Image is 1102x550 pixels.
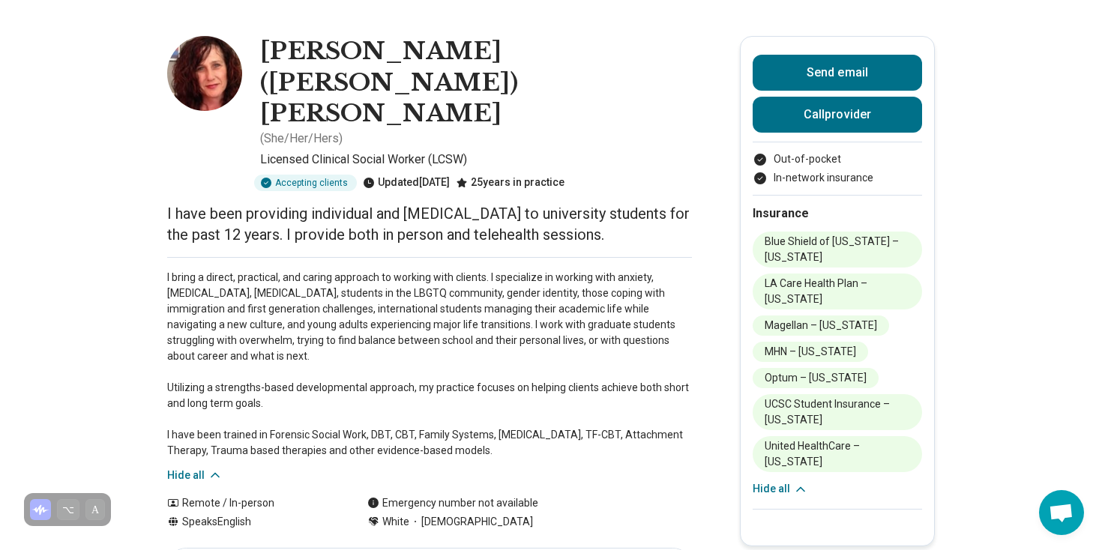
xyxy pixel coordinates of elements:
button: Hide all [753,481,808,497]
button: Callprovider [753,97,922,133]
p: I have been providing individual and [MEDICAL_DATA] to university students for the past 12 years.... [167,203,692,245]
p: I bring a direct, practical, and caring approach to working with clients. I specialize in working... [167,270,692,459]
li: LA Care Health Plan – [US_STATE] [753,274,922,309]
li: Blue Shield of [US_STATE] – [US_STATE] [753,232,922,268]
p: Licensed Clinical Social Worker (LCSW) [260,151,692,169]
ul: Payment options [753,151,922,186]
li: In-network insurance [753,170,922,186]
p: ( She/Her/Hers ) [260,130,343,148]
div: Emergency number not available [367,495,538,511]
a: Open chat [1039,490,1084,535]
div: 25 years in practice [456,175,564,191]
img: Kimberly Prohaska, Licensed Clinical Social Worker (LCSW) [167,36,242,111]
div: Speaks English [167,514,337,530]
li: Optum – [US_STATE] [753,368,879,388]
li: Magellan – [US_STATE] [753,315,889,336]
button: Send email [753,55,922,91]
li: United HealthCare – [US_STATE] [753,436,922,472]
span: White [382,514,409,530]
li: UCSC Student Insurance – [US_STATE] [753,394,922,430]
div: Updated [DATE] [363,175,450,191]
span: [DEMOGRAPHIC_DATA] [409,514,533,530]
h2: Insurance [753,205,922,223]
div: Accepting clients [254,175,357,191]
h1: [PERSON_NAME] ([PERSON_NAME]) [PERSON_NAME] [260,36,692,130]
li: MHN – [US_STATE] [753,342,868,362]
div: Remote / In-person [167,495,337,511]
li: Out-of-pocket [753,151,922,167]
button: Hide all [167,468,223,483]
